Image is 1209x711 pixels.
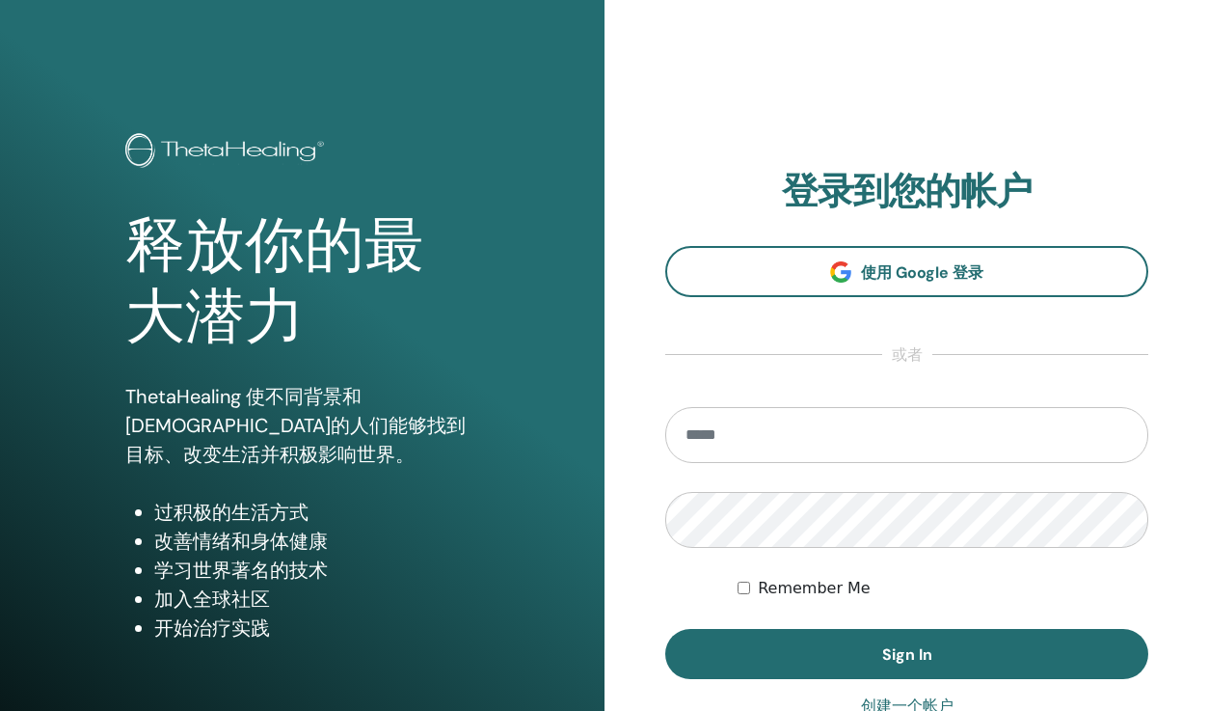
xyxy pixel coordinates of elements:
[154,527,480,556] li: 改善情绪和身体健康
[882,644,932,665] span: Sign In
[154,556,480,585] li: 学习世界著名的技术
[882,343,932,367] span: 或者
[154,498,480,527] li: 过积极的生活方式
[154,585,480,614] li: 加入全球社区
[665,629,1148,679] button: Sign In
[665,170,1148,214] h2: 登录到您的帐户
[861,262,983,283] span: 使用 Google 登录
[154,614,480,643] li: 开始治疗实践
[665,246,1148,297] a: 使用 Google 登录
[758,577,871,600] label: Remember Me
[125,210,480,354] h1: 释放你的最大潜力
[125,382,480,469] p: ThetaHealing 使不同背景和[DEMOGRAPHIC_DATA]的人们能够找到目标、改变生活并积极影响世界。
[738,577,1148,600] div: Keep me authenticated indefinitely or until I manually logout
